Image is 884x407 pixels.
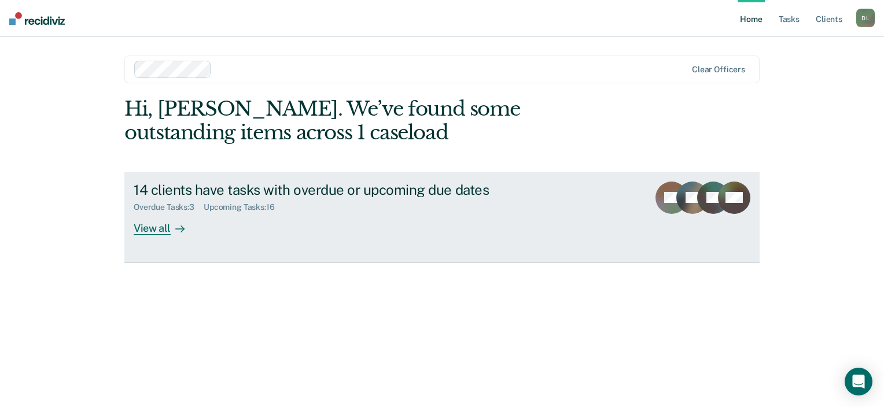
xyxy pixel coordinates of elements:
div: Upcoming Tasks : 16 [204,202,284,212]
div: Open Intercom Messenger [845,368,872,395]
div: 14 clients have tasks with overdue or upcoming due dates [134,182,540,198]
div: Clear officers [692,65,745,75]
div: Hi, [PERSON_NAME]. We’ve found some outstanding items across 1 caseload [124,97,632,145]
div: Overdue Tasks : 3 [134,202,204,212]
div: View all [134,212,198,235]
div: D L [856,9,875,27]
a: 14 clients have tasks with overdue or upcoming due datesOverdue Tasks:3Upcoming Tasks:16View all [124,172,760,263]
img: Recidiviz [9,12,65,25]
button: DL [856,9,875,27]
